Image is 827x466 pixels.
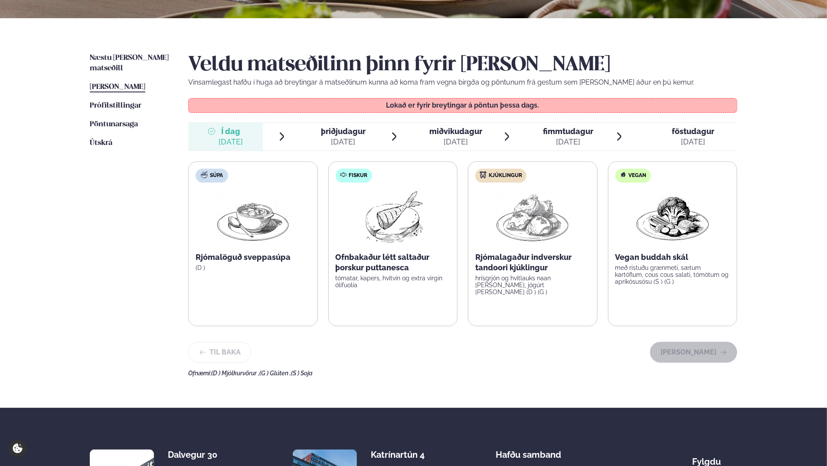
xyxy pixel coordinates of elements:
[543,127,594,136] span: fimmtudagur
[291,370,313,377] span: (S ) Soja
[475,275,590,295] p: hrísgrjón og hvítlauks naan [PERSON_NAME], jógúrt [PERSON_NAME] (D ) (G )
[672,137,714,147] div: [DATE]
[480,171,487,178] img: chicken.svg
[494,190,571,245] img: Chicken-thighs.png
[211,370,259,377] span: (D ) Mjólkurvörur ,
[354,190,431,245] img: Fish.png
[215,190,291,245] img: Soup.png
[188,53,737,77] h2: Veldu matseðilinn þinn fyrir [PERSON_NAME]
[196,252,311,263] p: Rjómalöguð sveppasúpa
[90,83,145,91] span: [PERSON_NAME]
[90,139,112,147] span: Útskrá
[543,137,594,147] div: [DATE]
[340,171,347,178] img: fish.svg
[371,450,440,460] div: Katrínartún 4
[321,127,366,136] span: þriðjudagur
[90,54,169,72] span: Næstu [PERSON_NAME] matseðill
[168,450,237,460] div: Dalvegur 30
[259,370,291,377] span: (G ) Glúten ,
[489,172,522,179] span: Kjúklingur
[429,127,482,136] span: miðvikudagur
[90,121,138,128] span: Pöntunarsaga
[90,101,141,111] a: Prófílstillingar
[90,82,145,92] a: [PERSON_NAME]
[90,138,112,148] a: Útskrá
[9,440,26,457] a: Cookie settings
[197,102,729,109] p: Lokað er fyrir breytingar á pöntun þessa dags.
[475,252,590,273] p: Rjómalagaður indverskur tandoori kjúklingur
[201,171,208,178] img: soup.svg
[210,172,223,179] span: Súpa
[90,102,141,109] span: Prófílstillingar
[188,342,252,363] button: Til baka
[620,171,627,178] img: Vegan.svg
[629,172,647,179] span: Vegan
[196,264,311,271] p: (D )
[219,137,243,147] div: [DATE]
[90,119,138,130] a: Pöntunarsaga
[650,342,737,363] button: [PERSON_NAME]
[321,137,366,147] div: [DATE]
[672,127,714,136] span: föstudagur
[615,252,730,263] p: Vegan buddah skál
[336,275,451,289] p: tómatar, kapers, hvítvín og extra virgin ólífuolía
[188,77,737,88] p: Vinsamlegast hafðu í huga að breytingar á matseðlinum kunna að koma fram vegna birgða og pöntunum...
[634,190,711,245] img: Vegan.png
[90,53,171,74] a: Næstu [PERSON_NAME] matseðill
[219,126,243,137] span: Í dag
[336,252,451,273] p: Ofnbakaður létt saltaður þorskur puttanesca
[188,370,737,377] div: Ofnæmi:
[429,137,482,147] div: [DATE]
[496,443,561,460] span: Hafðu samband
[615,264,730,285] p: með ristuðu grænmeti, sætum kartöflum, cous cous salati, tómötum og apríkósusósu (S ) (G )
[349,172,368,179] span: Fiskur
